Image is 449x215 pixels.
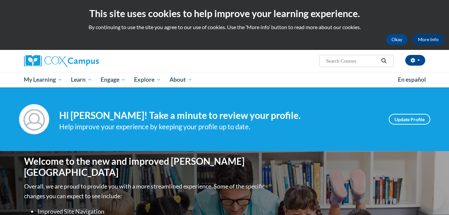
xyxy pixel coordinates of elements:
[20,72,67,87] a: My Learning
[14,72,435,87] div: Main menu
[19,104,49,134] img: Profile Image
[422,188,444,210] iframe: Button to launch messaging window
[24,76,62,84] span: My Learning
[405,55,425,66] button: Account Settings
[5,7,444,20] h2: This site uses cookies to help improve your learning experience.
[96,72,130,87] a: Engage
[170,76,192,84] span: About
[379,57,389,65] button: Search
[24,55,99,67] img: Cox Campus
[394,73,430,87] a: En español
[130,72,165,87] a: Explore
[413,34,444,45] a: More Info
[165,72,197,87] a: About
[24,55,151,67] a: Cox Campus
[71,76,92,84] span: Learn
[24,182,266,201] p: Overall, we are proud to provide you with a more streamlined experience. Some of the specific cha...
[325,57,379,65] input: Search Courses
[398,76,426,83] span: En español
[389,114,430,125] a: Update Profile
[67,72,96,87] a: Learn
[134,76,161,84] span: Explore
[386,34,408,45] button: Okay
[59,110,379,121] h4: Hi [PERSON_NAME]! Take a minute to review your profile.
[59,121,379,132] div: Help improve your experience by keeping your profile up to date.
[101,76,126,84] span: Engage
[5,23,444,31] p: By continuing to use the site you agree to our use of cookies. Use the ‘More info’ button to read...
[24,156,266,178] h1: Welcome to the new and improved [PERSON_NAME][GEOGRAPHIC_DATA]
